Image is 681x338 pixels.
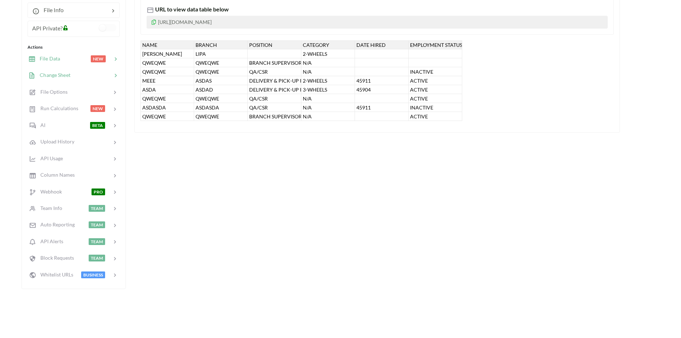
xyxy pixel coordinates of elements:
div: QA/CSR [248,67,301,76]
div: 3-WHEELS [301,85,355,94]
span: Team Info [36,205,62,211]
span: NEW [91,55,106,62]
div: INACTIVE [409,67,462,76]
div: ACTIVE [409,76,462,85]
div: QWEQWE [140,58,194,67]
span: API Alerts [36,238,63,244]
div: DATE HIRED [355,40,409,49]
span: Auto Reporting [36,221,75,227]
div: 2-WHEELS [301,49,355,58]
span: AI [36,122,45,128]
span: Run Calculations [36,105,78,111]
span: Upload History [36,138,74,144]
span: File Options [36,89,68,95]
div: QWEQWE [140,112,194,121]
div: 45904 [355,85,409,94]
div: POSITION [248,40,301,49]
span: URL to view data table below [154,6,229,13]
p: [URL][DOMAIN_NAME] [147,16,608,29]
div: N/A [301,58,355,67]
span: Block Requests [36,255,74,261]
span: File Data [35,55,60,62]
span: Column Names [36,172,75,178]
div: QWEQWE [194,58,248,67]
span: TEAM [89,205,105,212]
div: QA/CSR [248,94,301,103]
span: API Usage [36,155,63,161]
div: N/A [301,112,355,121]
span: TEAM [89,255,105,261]
span: File Info [39,6,64,13]
div: QWEQWE [194,94,248,103]
div: MEEE [140,76,194,85]
div: 45911 [355,103,409,112]
div: NAME [140,40,194,49]
div: BRANCH [194,40,248,49]
div: QWEQWE [194,67,248,76]
div: 45911 [355,76,409,85]
div: ACTIVE [409,94,462,103]
span: API Private? [32,25,63,31]
span: Change Sheet [35,72,70,78]
div: ACTIVE [409,85,462,94]
div: QA/CSR [248,103,301,112]
div: DELIVERY & PICK-UP RIDER [248,76,301,85]
span: NEW [90,105,105,112]
div: ASDAD [194,85,248,94]
div: [PERSON_NAME] [140,49,194,58]
div: ASDASDA [194,103,248,112]
div: N/A [301,94,355,103]
div: BRANCH SUPERVISOR [248,58,301,67]
div: N/A [301,103,355,112]
div: LIPA [194,49,248,58]
div: DELIVERY & PICK-UP RIDER [248,85,301,94]
div: QWEQWE [140,67,194,76]
div: INACTIVE [409,103,462,112]
div: ACTIVE [409,112,462,121]
div: 2-WHEELS [301,76,355,85]
div: Actions [28,44,120,50]
span: PRO [92,188,105,195]
div: QWEQWE [140,94,194,103]
div: QWEQWE [194,112,248,121]
span: Whitelist URLs [36,271,73,278]
div: BRANCH SUPERVISOR [248,112,301,121]
div: ASDAS [194,76,248,85]
span: TEAM [89,221,105,228]
div: ASDASDA [140,103,194,112]
div: CATEGORY [301,40,355,49]
span: BETA [90,122,105,129]
span: BUSINESS [81,271,105,278]
span: TEAM [89,238,105,245]
div: EMPLOYMENT STATUS [409,40,462,49]
span: Webhook [36,188,62,195]
div: N/A [301,67,355,76]
div: ASDA [140,85,194,94]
